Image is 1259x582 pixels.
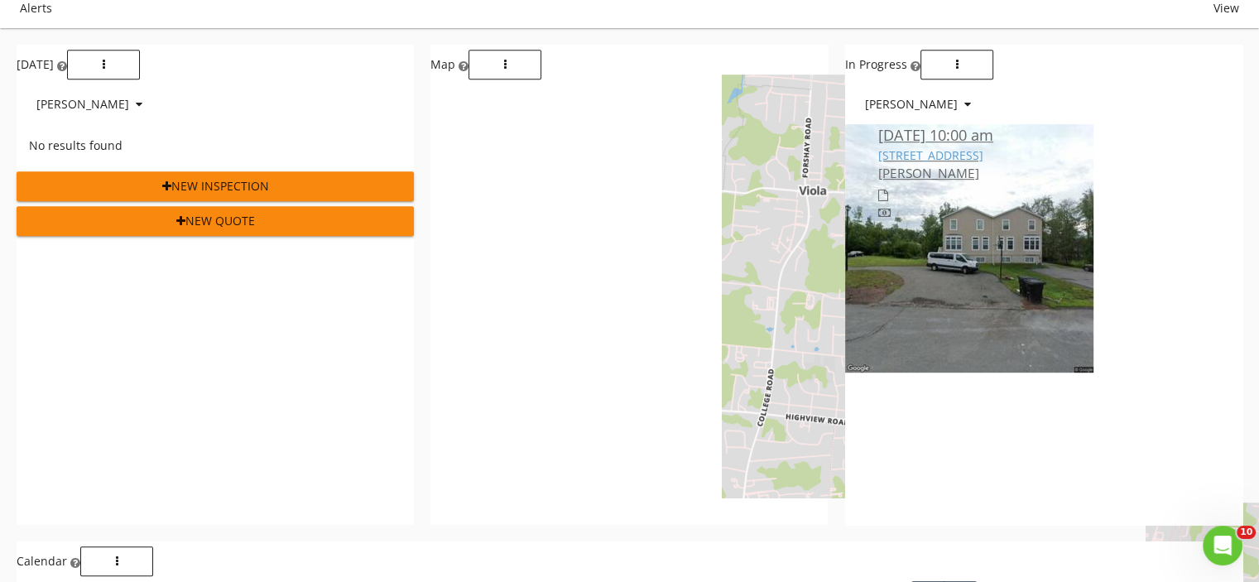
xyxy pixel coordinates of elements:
[878,165,979,182] span: [PERSON_NAME]
[878,124,1209,147] div: [DATE] 10:00 am
[1203,526,1242,565] iframe: Intercom live chat
[852,89,984,119] button: [PERSON_NAME]
[17,171,414,201] button: New Inspection
[17,124,414,166] div: No results found
[845,56,907,72] span: In Progress
[878,147,983,163] a: [STREET_ADDRESS]
[430,56,455,72] span: Map
[171,177,269,195] span: New Inspection
[23,89,156,119] button: [PERSON_NAME]
[17,553,67,569] span: Calendar
[1237,526,1256,539] span: 10
[845,124,1242,377] a: [DATE] 10:00 am [STREET_ADDRESS] [PERSON_NAME]
[845,124,1093,373] img: streetview
[865,95,971,113] div: [PERSON_NAME]
[17,56,54,72] span: [DATE]
[17,206,414,236] button: New Quote
[36,95,142,113] div: [PERSON_NAME]
[185,212,255,229] span: New Quote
